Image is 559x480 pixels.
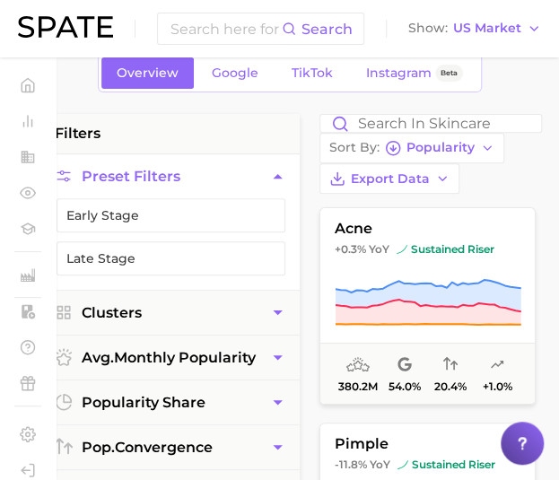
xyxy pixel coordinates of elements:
span: +1.0% [483,380,512,393]
button: Preset Filters [42,154,300,198]
span: Beta [441,65,458,81]
span: Sort By [329,143,380,153]
span: average monthly popularity: Very High Popularity [346,354,370,376]
button: Clusters [42,291,300,335]
a: InstagramBeta [351,57,478,89]
button: Late Stage [57,241,285,275]
button: Early Stage [57,198,285,232]
span: 380.2m [338,380,378,393]
span: +0.3% [335,242,366,256]
span: Instagram [366,65,432,81]
span: acne [320,221,535,237]
button: Sort ByPopularity [319,133,504,163]
span: Popularity [406,143,475,153]
span: sustained riser [397,242,494,257]
span: monthly popularity [82,349,256,366]
button: popularity share [42,380,300,424]
span: TikTok [292,65,333,81]
img: sustained riser [397,244,407,255]
a: Overview [101,57,194,89]
button: acne+0.3% YoYsustained risersustained riser380.2m54.0%20.4%+1.0% [319,207,536,405]
span: Show [408,23,448,33]
button: avg.monthly popularity [42,336,300,380]
span: Export Data [351,171,430,187]
abbr: popularity index [82,439,115,456]
button: pop.convergence [42,425,300,469]
span: US Market [453,23,521,33]
span: popularity share: Google [397,354,412,376]
span: Clusters [82,304,142,321]
a: TikTok [276,57,348,89]
input: Search in skincare [320,115,541,132]
span: convergence [82,439,213,456]
span: popularity share [82,394,205,411]
img: sustained riser [397,459,408,470]
a: Google [197,57,274,89]
span: -11.8% [335,458,367,471]
span: pimple [320,436,535,452]
span: popularity predicted growth: Uncertain [490,354,504,376]
span: Google [212,65,258,81]
span: Overview [117,65,179,81]
span: 54.0% [389,380,421,393]
span: YoY [369,242,389,257]
span: sustained riser [397,458,495,472]
input: Search here for a brand, industry, or ingredient [169,13,282,44]
span: popularity convergence: Low Convergence [443,354,458,376]
abbr: average [82,349,114,366]
span: 20.4% [434,380,467,393]
span: Preset Filters [82,168,180,185]
button: ShowUS Market [404,17,546,40]
img: SPATE [18,16,113,38]
span: YoY [370,458,390,472]
button: Export Data [319,163,459,194]
span: filters [55,123,100,144]
span: Search [301,21,353,38]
